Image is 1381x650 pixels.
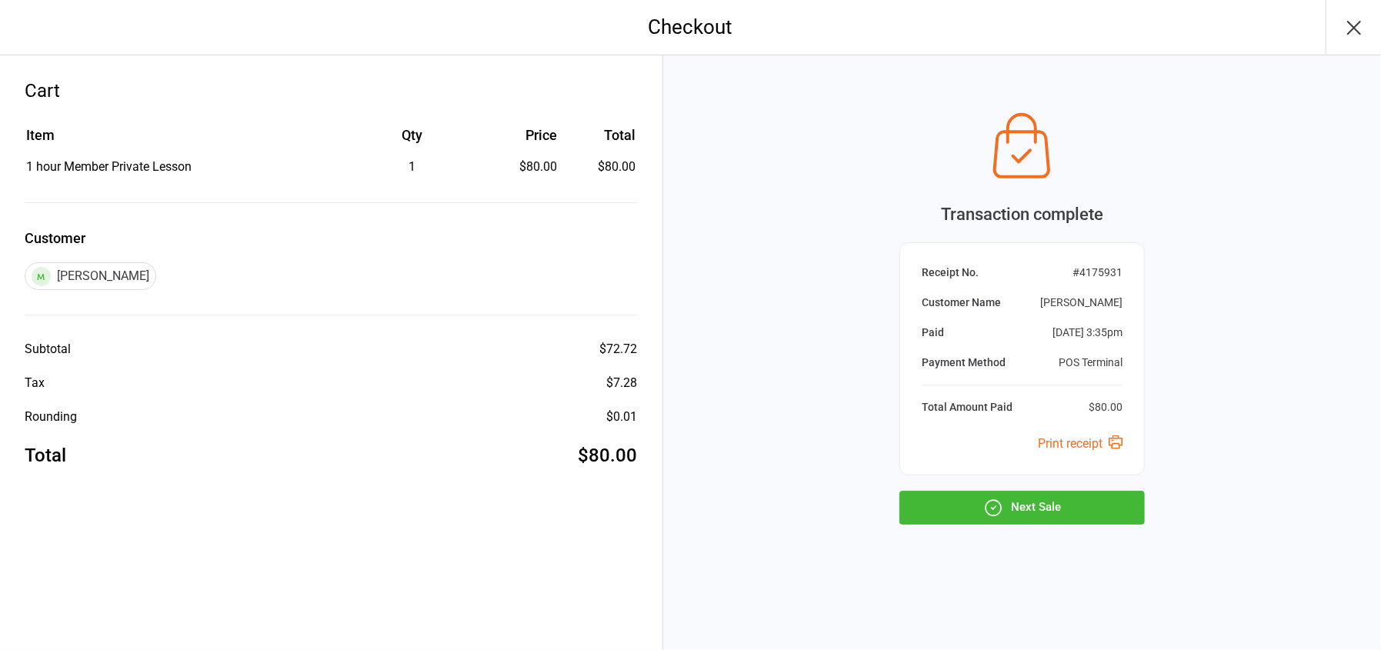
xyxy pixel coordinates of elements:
[1038,436,1122,451] a: Print receipt
[563,125,635,156] th: Total
[25,442,66,469] div: Total
[1089,399,1122,415] div: $80.00
[899,491,1145,525] button: Next Sale
[922,265,979,281] div: Receipt No.
[25,262,156,290] div: [PERSON_NAME]
[579,442,638,469] div: $80.00
[607,408,638,426] div: $0.01
[26,125,344,156] th: Item
[922,325,944,341] div: Paid
[26,159,192,174] span: 1 hour Member Private Lesson
[922,355,1006,371] div: Payment Method
[922,295,1001,311] div: Customer Name
[1072,265,1122,281] div: # 4175931
[25,228,638,248] label: Customer
[922,399,1012,415] div: Total Amount Paid
[345,158,479,176] div: 1
[899,202,1145,227] div: Transaction complete
[1052,325,1122,341] div: [DATE] 3:35pm
[1059,355,1122,371] div: POS Terminal
[481,125,558,145] div: Price
[345,125,479,156] th: Qty
[563,158,635,176] td: $80.00
[25,374,45,392] div: Tax
[1040,295,1122,311] div: [PERSON_NAME]
[607,374,638,392] div: $7.28
[481,158,558,176] div: $80.00
[25,408,77,426] div: Rounding
[25,77,638,105] div: Cart
[25,340,71,358] div: Subtotal
[600,340,638,358] div: $72.72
